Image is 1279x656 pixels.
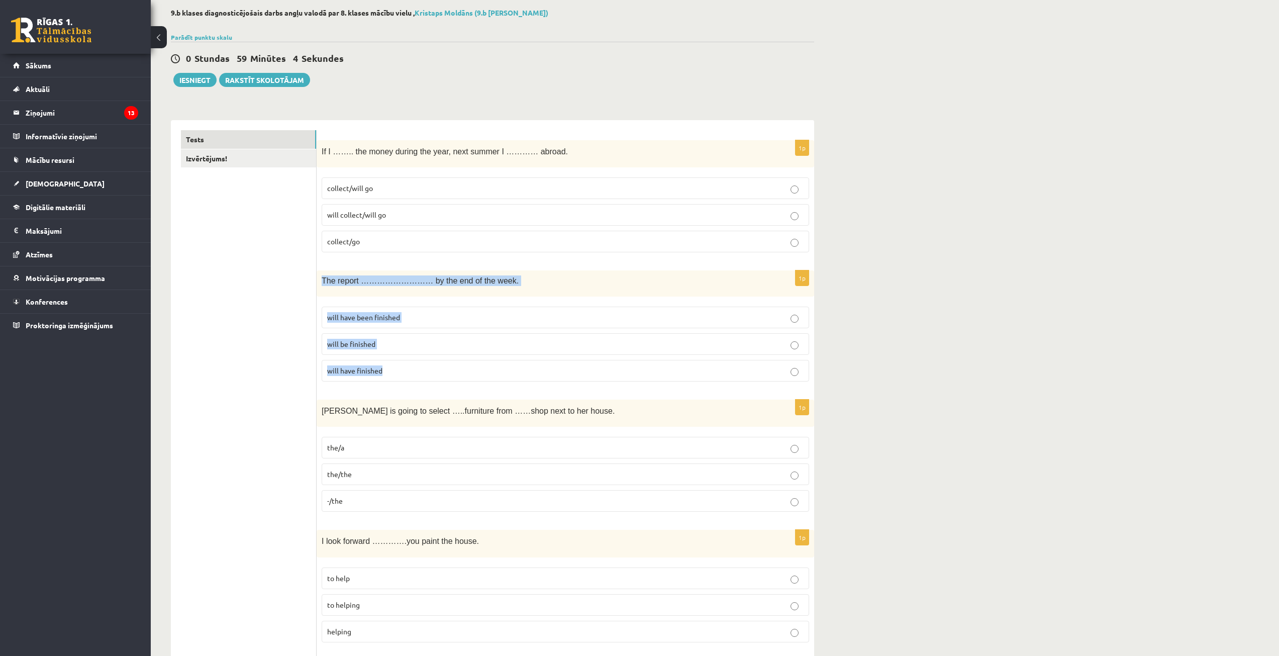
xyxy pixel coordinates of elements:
span: will collect/will go [327,210,386,219]
span: Mācību resursi [26,155,74,164]
p: 1p [795,399,809,415]
a: Maksājumi [13,219,138,242]
a: [DEMOGRAPHIC_DATA] [13,172,138,195]
a: Tests [181,130,316,149]
span: to help [327,574,350,583]
span: Aktuāli [26,84,50,93]
span: 4 [293,52,298,64]
span: The report ……………………… by the end of the week. [322,276,519,285]
input: collect/will go [791,185,799,194]
legend: Maksājumi [26,219,138,242]
span: I look forward ………….you paint the house. [322,537,479,545]
span: Sekundes [302,52,344,64]
p: 1p [795,140,809,156]
span: [PERSON_NAME] is going to select …..furniture from ……shop next to her house. [322,407,615,415]
span: If I …….. the money during the year, next summer I ………… abroad. [322,147,568,156]
a: Sākums [13,54,138,77]
a: Digitālie materiāli [13,196,138,219]
p: 1p [795,270,809,286]
a: Konferences [13,290,138,313]
a: Ziņojumi13 [13,101,138,124]
i: 13 [124,106,138,120]
legend: Informatīvie ziņojumi [26,125,138,148]
span: -/the [327,496,343,505]
input: to help [791,576,799,584]
span: 0 [186,52,191,64]
h2: 9.b klases diagnosticējošais darbs angļu valodā par 8. klases mācību vielu , [171,9,814,17]
a: Rīgas 1. Tālmācības vidusskola [11,18,91,43]
a: Proktoringa izmēģinājums [13,314,138,337]
span: Stundas [194,52,230,64]
input: will be finished [791,341,799,349]
p: 1p [795,529,809,545]
span: will be finished [327,339,375,348]
input: the/a [791,445,799,453]
a: Rakstīt skolotājam [219,73,310,87]
span: [DEMOGRAPHIC_DATA] [26,179,105,188]
a: Motivācijas programma [13,266,138,290]
input: will collect/will go [791,212,799,220]
input: -/the [791,498,799,506]
button: Iesniegt [173,73,217,87]
span: Sākums [26,61,51,70]
input: collect/go [791,239,799,247]
span: the/a [327,443,344,452]
span: Atzīmes [26,250,53,259]
input: to helping [791,602,799,610]
input: will have been finished [791,315,799,323]
span: helping [327,627,351,636]
span: will have finished [327,366,382,375]
a: Aktuāli [13,77,138,101]
span: collect/will go [327,183,373,193]
input: will have finished [791,368,799,376]
span: Minūtes [250,52,286,64]
span: the/the [327,470,352,479]
span: Konferences [26,297,68,306]
a: Izvērtējums! [181,149,316,168]
a: Atzīmes [13,243,138,266]
span: Proktoringa izmēģinājums [26,321,113,330]
input: helping [791,629,799,637]
input: the/the [791,472,799,480]
legend: Ziņojumi [26,101,138,124]
a: Kristaps Moldāns (9.b [PERSON_NAME]) [415,8,548,17]
span: Digitālie materiāli [26,203,85,212]
span: will have been finished [327,313,400,322]
a: Informatīvie ziņojumi [13,125,138,148]
span: 59 [237,52,247,64]
span: collect/go [327,237,360,246]
span: Motivācijas programma [26,273,105,283]
span: to helping [327,600,360,609]
a: Parādīt punktu skalu [171,33,232,41]
a: Mācību resursi [13,148,138,171]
